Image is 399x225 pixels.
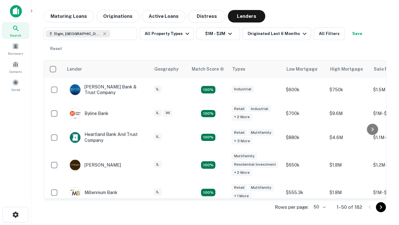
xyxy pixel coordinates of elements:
th: High Mortgage [326,60,370,78]
div: 50 [311,202,327,212]
th: Lender [63,60,151,78]
th: Geography [151,60,188,78]
div: Millennium Bank [70,187,118,198]
span: Borrowers [8,51,23,56]
div: Retail [232,129,247,136]
div: Matching Properties: 19, hasApolloMatch: undefined [201,134,215,141]
button: Originated Last 6 Months [243,27,311,40]
div: IL [154,188,162,196]
button: Active Loans [142,10,185,22]
iframe: Chat Widget [368,175,399,205]
div: Types [232,65,245,73]
div: Capitalize uses an advanced AI algorithm to match your search with the best lender. The match sco... [192,66,224,72]
td: $9.6M [326,102,370,125]
div: Multifamily [248,129,274,136]
img: picture [70,187,80,198]
td: $750k [326,78,370,102]
div: + 2 more [232,169,252,176]
p: Rows per page: [275,203,309,211]
div: Originated Last 6 Months [248,30,308,37]
div: IL [154,161,162,168]
td: $555.3k [283,181,326,204]
button: Lenders [228,10,265,22]
a: Contacts [2,58,29,75]
img: capitalize-icon.png [10,5,22,17]
div: Byline Bank [70,108,108,119]
th: Capitalize uses an advanced AI algorithm to match your search with the best lender. The match sco... [188,60,228,78]
div: Low Mortgage [286,65,317,73]
span: Contacts [9,69,22,74]
img: picture [70,84,80,95]
div: + 3 more [232,137,252,145]
div: IL [154,133,162,140]
a: Borrowers [2,40,29,57]
span: Saved [11,87,20,92]
div: Matching Properties: 25, hasApolloMatch: undefined [201,161,215,169]
td: $4.6M [326,125,370,149]
td: $600k [283,78,326,102]
p: 1–50 of 182 [337,203,362,211]
div: Industrial [248,105,271,112]
td: $880k [283,125,326,149]
button: All Filters [314,27,345,40]
div: Retail [232,184,247,191]
span: Elgin, [GEOGRAPHIC_DATA], [GEOGRAPHIC_DATA] [54,31,101,37]
div: Lender [67,65,82,73]
th: Types [228,60,283,78]
div: Matching Properties: 28, hasApolloMatch: undefined [201,86,215,93]
div: IL [154,86,162,93]
button: Maturing Loans [44,10,94,22]
div: High Mortgage [330,65,363,73]
div: WI [163,109,172,117]
div: [PERSON_NAME] Bank & Trust Company [70,84,144,95]
button: Originations [96,10,139,22]
div: Geography [154,65,179,73]
th: Low Mortgage [283,60,326,78]
img: picture [70,132,80,143]
div: Matching Properties: 16, hasApolloMatch: undefined [201,189,215,196]
button: Reset [46,42,66,55]
div: Matching Properties: 19, hasApolloMatch: undefined [201,110,215,117]
div: IL [154,109,162,117]
button: Distress [188,10,225,22]
a: Search [2,22,29,39]
td: $700k [283,102,326,125]
div: [PERSON_NAME] [70,159,121,171]
td: $1.8M [326,149,370,181]
div: Residential Investment [232,161,278,168]
div: Heartland Bank And Trust Company [70,132,144,143]
button: Go to next page [376,202,386,212]
img: picture [70,108,80,119]
div: Multifamily [248,184,274,191]
button: Save your search to get updates of matches that match your search criteria. [347,27,367,40]
button: All Property Types [140,27,194,40]
a: Saved [2,77,29,93]
div: + 2 more [232,113,252,121]
td: $650k [283,149,326,181]
h6: Match Score [192,66,223,72]
button: $1M - $2M [196,27,240,40]
div: Retail [232,105,247,112]
td: $1.8M [326,181,370,204]
div: Multifamily [232,152,257,160]
div: + 1 more [232,192,251,200]
span: Search [10,33,21,38]
div: Industrial [232,86,254,93]
img: picture [70,160,80,170]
